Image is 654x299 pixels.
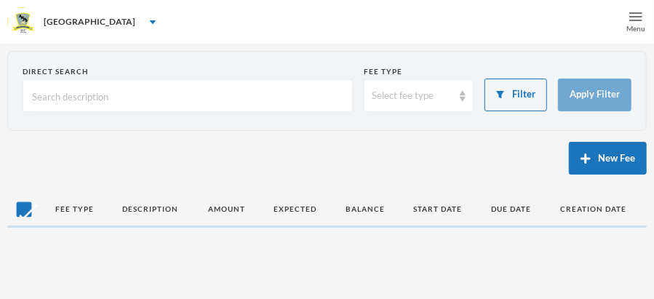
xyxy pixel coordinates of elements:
th: Due Date [481,193,549,226]
div: Menu [626,23,645,34]
th: Expected [263,193,335,226]
button: Filter [484,79,547,111]
div: [GEOGRAPHIC_DATA] [44,15,135,28]
th: Creation Date [549,193,647,226]
th: Fee Type [44,193,111,226]
th: Amount [198,193,263,226]
img: logo [8,8,37,37]
th: Description [111,193,198,226]
input: Search description [31,80,345,113]
th: Balance [335,193,402,226]
th: Start Date [402,193,481,226]
div: Fee type [364,66,474,77]
button: New Fee [569,142,647,175]
div: Direct Search [23,66,353,77]
div: Select fee type [372,89,452,103]
button: Apply Filter [558,79,631,111]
